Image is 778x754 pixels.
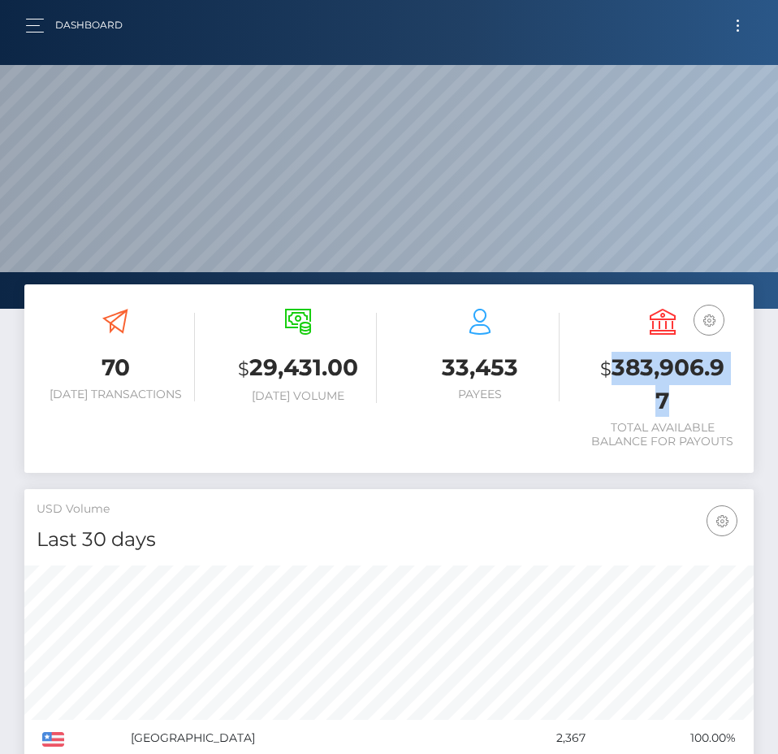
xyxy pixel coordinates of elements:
[219,389,378,403] h6: [DATE] Volume
[584,421,742,448] h6: Total Available Balance for Payouts
[219,352,378,385] h3: 29,431.00
[600,357,612,380] small: $
[37,526,741,554] h4: Last 30 days
[37,352,195,383] h3: 70
[238,357,249,380] small: $
[584,352,742,417] h3: 383,906.97
[55,8,123,42] a: Dashboard
[37,501,741,518] h5: USD Volume
[42,732,64,747] img: US.png
[723,15,753,37] button: Toggle navigation
[401,388,560,401] h6: Payees
[401,352,560,383] h3: 33,453
[37,388,195,401] h6: [DATE] Transactions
